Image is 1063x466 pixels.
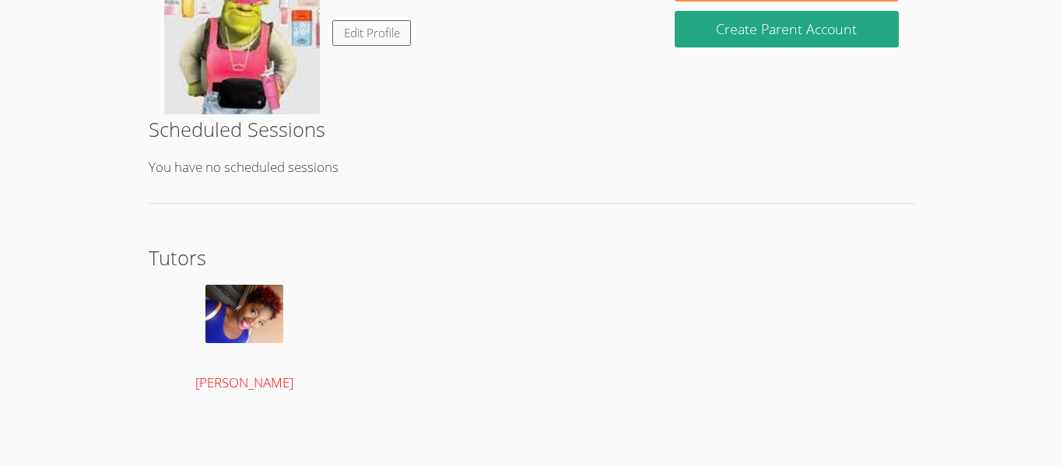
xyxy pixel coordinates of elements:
button: Create Parent Account [675,11,899,47]
h2: Scheduled Sessions [149,114,914,144]
img: avatar.png [205,285,283,343]
a: [PERSON_NAME] [164,285,325,394]
h2: Tutors [149,243,914,272]
a: Edit Profile [332,20,412,46]
p: You have no scheduled sessions [149,156,914,179]
span: [PERSON_NAME] [195,373,293,391]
